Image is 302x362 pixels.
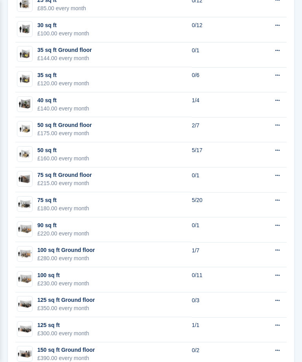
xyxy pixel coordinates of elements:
td: 0/1 [192,167,250,193]
div: 125 sq ft [37,321,89,329]
img: 125-sqft-unit.jpg [17,323,32,335]
div: 50 sq ft Ground floor [37,121,92,129]
div: 35 sq ft Ground floor [37,46,92,54]
img: 75.jpg [17,198,32,210]
img: 60-sqft-unit.jpg [17,173,32,185]
td: 1/7 [192,242,250,267]
div: £175.00 every month [37,129,92,138]
div: £220.00 every month [37,230,89,238]
div: 100 sq ft Ground floor [37,246,95,254]
div: £300.00 every month [37,329,89,338]
div: 125 sq ft Ground floor [37,296,95,304]
img: 150-sqft-unit.jpg [17,348,32,360]
div: £350.00 every month [37,304,95,312]
img: 40-sqft-unit.jpg [17,98,32,110]
div: 50 sq ft [37,146,89,154]
img: 35-sqft-unit.jpg [17,48,32,60]
td: 0/1 [192,217,250,243]
td: 0/6 [192,67,250,92]
div: 90 sq ft [37,221,89,230]
div: £120.00 every month [37,79,89,88]
div: £230.00 every month [37,279,89,288]
td: 1/1 [192,317,250,342]
div: 75 sq ft Ground floor [37,171,92,179]
img: 50-sqft-unit.jpg [17,123,32,135]
div: £140.00 every month [37,105,89,113]
div: £100.00 every month [37,29,89,38]
img: 35-sqft-unit.jpg [17,74,32,85]
img: 30-sqft-unit.jpg [17,24,32,35]
td: 5/17 [192,142,250,167]
div: 30 sq ft [37,21,89,29]
div: 35 sq ft [37,71,89,79]
img: 50.jpg [17,148,32,160]
td: 5/20 [192,192,250,217]
div: 75 sq ft [37,196,89,204]
div: 100 sq ft [37,271,89,279]
div: £280.00 every month [37,254,95,263]
td: 0/3 [192,292,250,318]
img: 125-sqft-unit.jpg [17,298,32,310]
td: 1/4 [192,92,250,118]
div: £215.00 every month [37,179,92,187]
div: £180.00 every month [37,204,89,213]
div: £160.00 every month [37,154,89,163]
td: 0/11 [192,267,250,292]
img: 100-sqft-unit%20(1).jpg [17,223,32,235]
td: 2/7 [192,117,250,142]
img: 100-sqft-unit.jpg [17,273,32,285]
div: £85.00 every month [37,4,86,13]
div: £144.00 every month [37,54,92,62]
td: 0/1 [192,42,250,68]
td: 0/12 [192,17,250,42]
img: 100.jpg [17,248,32,260]
div: 150 sq ft Ground floor [37,346,95,354]
div: 40 sq ft [37,96,89,105]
